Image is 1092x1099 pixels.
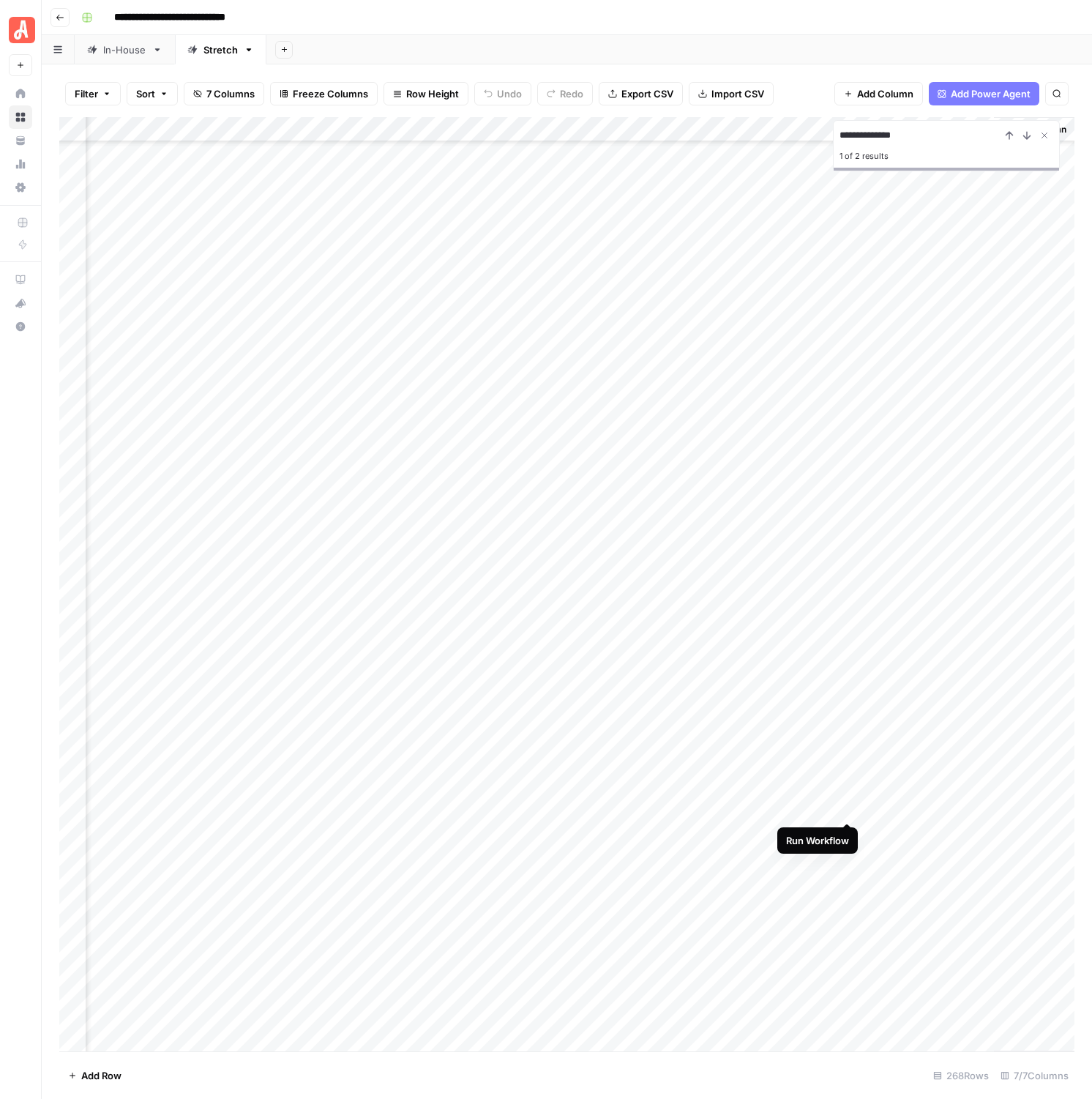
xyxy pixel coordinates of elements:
button: Export CSV [599,82,683,105]
span: Add Column [857,86,913,101]
button: Freeze Columns [270,82,378,105]
a: Usage [9,152,32,176]
button: Undo [474,82,531,105]
button: Previous Result [1001,127,1018,144]
button: Row Height [384,82,468,105]
button: Workspace: Angi [9,12,32,48]
span: 7 Columns [206,86,255,101]
button: Add Power Agent [929,82,1039,105]
a: AirOps Academy [9,268,32,291]
span: Sort [136,86,155,101]
a: Your Data [9,129,32,152]
button: What's new? [9,291,32,315]
button: Add Row [59,1064,130,1087]
div: In-House [103,42,146,57]
button: Close Search [1036,127,1053,144]
img: Angi Logo [9,17,35,43]
button: 7 Columns [184,82,264,105]
span: Import CSV [711,86,764,101]
div: 1 of 2 results [839,147,1053,165]
span: Redo [560,86,583,101]
div: 7/7 Columns [995,1064,1074,1087]
button: Help + Support [9,315,32,338]
button: Next Result [1018,127,1036,144]
span: Add Power Agent [951,86,1031,101]
span: Undo [497,86,522,101]
a: Browse [9,105,32,129]
span: Filter [75,86,98,101]
span: Row Height [406,86,459,101]
button: Sort [127,82,178,105]
span: Export CSV [621,86,673,101]
span: Freeze Columns [293,86,368,101]
a: Settings [9,176,32,199]
button: Import CSV [689,82,774,105]
a: Home [9,82,32,105]
a: Stretch [175,35,266,64]
button: Filter [65,82,121,105]
div: Stretch [203,42,238,57]
div: What's new? [10,292,31,314]
span: Add Row [81,1068,121,1083]
button: Redo [537,82,593,105]
div: 268 Rows [927,1064,995,1087]
button: Add Column [834,82,923,105]
a: In-House [75,35,175,64]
